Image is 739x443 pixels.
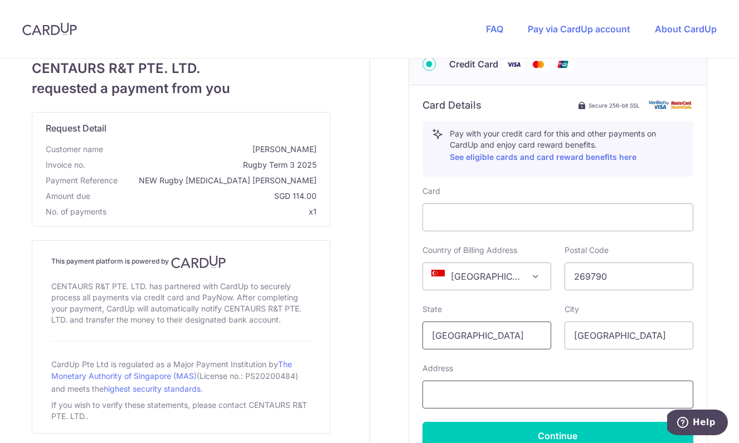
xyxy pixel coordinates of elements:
[422,262,551,290] span: Singapore
[450,128,684,164] p: Pay with your credit card for this and other payments on CardUp and enjoy card reward benefits.
[32,59,330,79] span: CENTAURS R&T PTE. LTD.
[655,23,717,35] a: About CardUp
[32,79,330,99] span: requested a payment from you
[527,57,550,71] img: Mastercard
[95,191,317,202] span: SGD 114.00
[51,397,311,424] div: If you wish to verify these statements, please contact CENTAURS R&T PTE. LTD..
[46,206,106,217] span: No. of payments
[422,57,693,71] div: Credit Card Visa Mastercard Union Pay
[565,304,579,315] label: City
[503,57,525,71] img: Visa
[422,186,440,197] label: Card
[449,57,498,71] span: Credit Card
[90,159,317,171] span: Rugby Term 3 2025
[422,304,442,315] label: State
[22,22,77,36] img: CardUp
[565,262,693,290] input: Example 123456
[104,384,201,393] a: highest security standards
[108,144,317,155] span: [PERSON_NAME]
[171,255,226,269] img: CardUp
[422,245,517,256] label: Country of Billing Address
[528,23,630,35] a: Pay via CardUp account
[552,57,574,71] img: Union Pay
[46,144,103,155] span: Customer name
[46,191,90,202] span: Amount due
[51,255,311,269] h4: This payment platform is powered by
[46,176,118,185] span: translation missing: en.payment_reference
[432,211,684,224] iframe: Secure card payment input frame
[422,363,453,374] label: Address
[423,263,551,290] span: Singapore
[486,23,503,35] a: FAQ
[46,159,85,171] span: Invoice no.
[422,99,482,112] h6: Card Details
[589,101,640,110] span: Secure 256-bit SSL
[450,152,636,162] a: See eligible cards and card reward benefits here
[649,100,693,110] img: card secure
[51,355,311,397] div: CardUp Pte Ltd is regulated as a Major Payment Institution by (License no.: PS20200484) and meets...
[51,279,311,328] div: CENTAURS R&T PTE. LTD. has partnered with CardUp to securely process all payments via credit card...
[565,245,609,256] label: Postal Code
[667,410,728,437] iframe: Opens a widget where you can find more information
[122,175,317,186] span: NEW Rugby [MEDICAL_DATA] [PERSON_NAME]
[309,207,317,216] span: x1
[46,123,106,134] span: translation missing: en.request_detail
